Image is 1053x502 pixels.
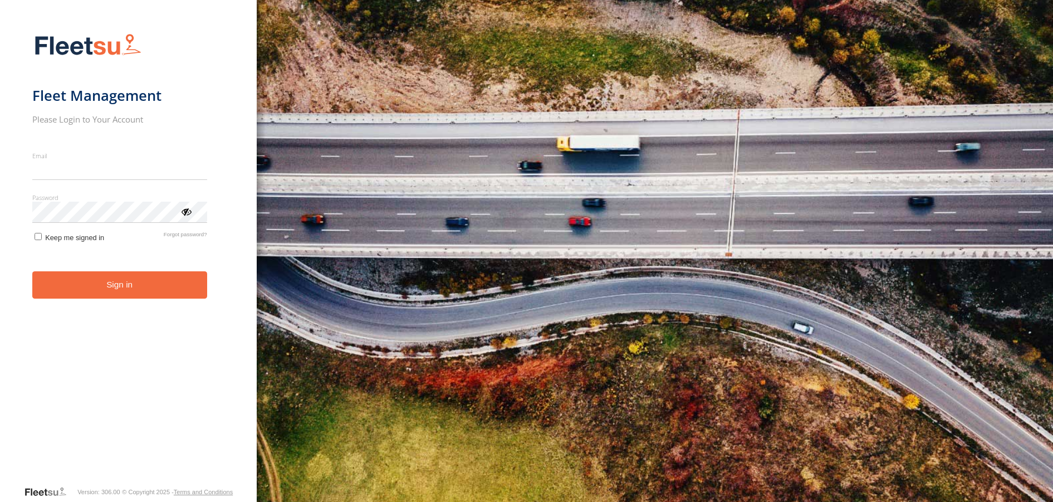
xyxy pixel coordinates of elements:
[24,486,75,498] a: Visit our Website
[180,206,192,217] div: ViewPassword
[32,271,207,299] button: Sign in
[32,114,207,125] h2: Please Login to Your Account
[77,489,120,495] div: Version: 306.00
[122,489,233,495] div: © Copyright 2025 -
[32,86,207,105] h1: Fleet Management
[32,27,225,485] form: main
[174,489,233,495] a: Terms and Conditions
[45,233,104,242] span: Keep me signed in
[164,231,207,242] a: Forgot password?
[32,152,207,160] label: Email
[32,31,144,60] img: Fleetsu
[35,233,42,240] input: Keep me signed in
[32,193,207,202] label: Password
